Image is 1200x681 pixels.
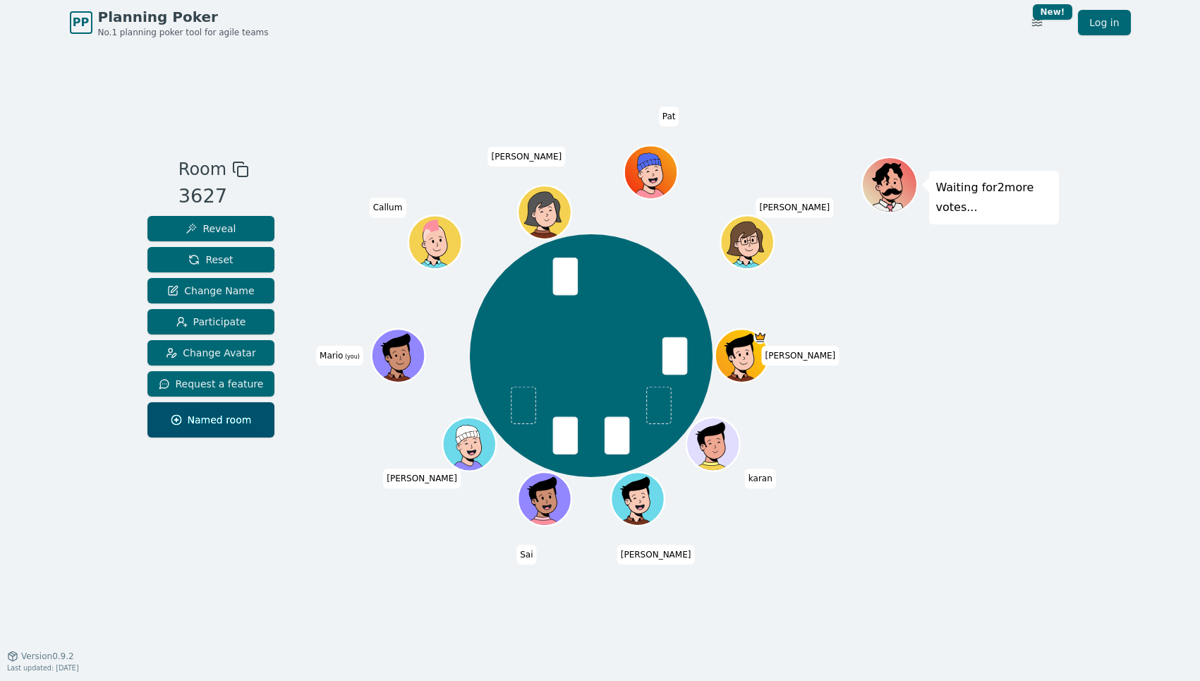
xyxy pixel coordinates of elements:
[178,182,249,211] div: 3627
[147,278,275,303] button: Change Name
[73,14,89,31] span: PP
[147,216,275,241] button: Reveal
[343,354,360,360] span: (you)
[936,178,1052,217] p: Waiting for 2 more votes...
[762,346,840,366] span: Click to change your name
[147,309,275,335] button: Participate
[7,651,74,662] button: Version0.9.2
[167,284,254,298] span: Change Name
[188,253,233,267] span: Reset
[166,346,256,360] span: Change Avatar
[171,413,252,427] span: Named room
[753,331,767,344] span: Joe is the host
[147,402,275,438] button: Named room
[1024,10,1050,35] button: New!
[147,371,275,397] button: Request a feature
[617,545,695,565] span: Click to change your name
[659,107,679,126] span: Click to change your name
[70,7,269,38] a: PPPlanning PokerNo.1 planning poker tool for agile teams
[756,198,834,218] span: Click to change your name
[1078,10,1130,35] a: Log in
[186,222,236,236] span: Reveal
[7,664,79,672] span: Last updated: [DATE]
[383,469,461,489] span: Click to change your name
[373,331,423,381] button: Click to change your avatar
[147,247,275,272] button: Reset
[745,469,776,489] span: Click to change your name
[516,545,536,565] span: Click to change your name
[147,340,275,366] button: Change Avatar
[488,147,566,167] span: Click to change your name
[316,346,363,366] span: Click to change your name
[176,315,246,329] span: Participate
[178,157,226,182] span: Room
[98,27,269,38] span: No.1 planning poker tool for agile teams
[1033,4,1073,20] div: New!
[370,198,406,218] span: Click to change your name
[159,377,264,391] span: Request a feature
[21,651,74,662] span: Version 0.9.2
[98,7,269,27] span: Planning Poker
